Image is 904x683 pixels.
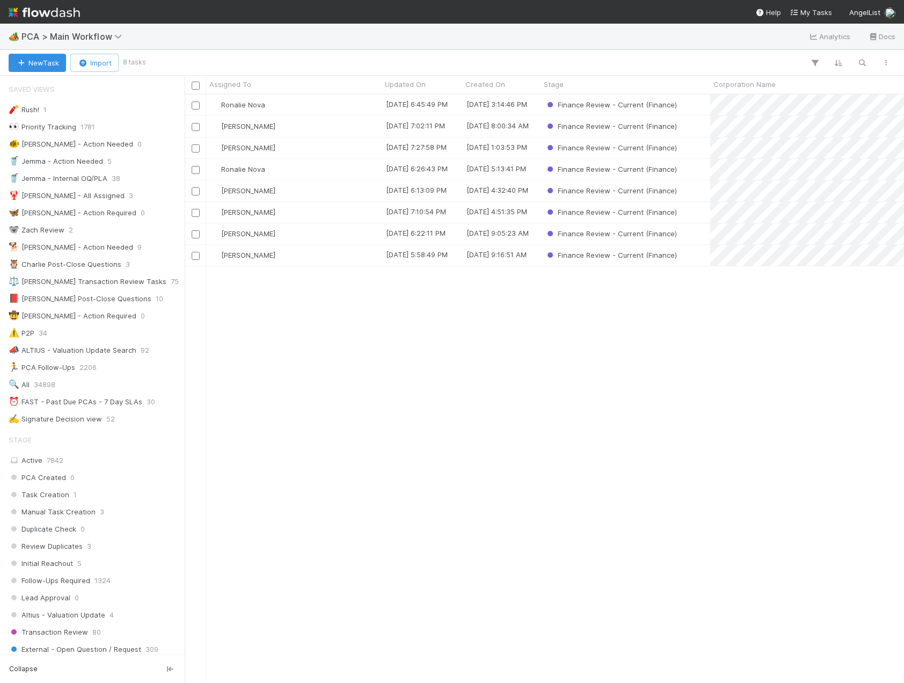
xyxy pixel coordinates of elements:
span: 5 [77,557,82,570]
div: [DATE] 8:00:34 AM [466,120,529,131]
span: 34898 [34,378,55,391]
div: Charlie Post-Close Questions [9,258,121,271]
span: 0 [81,522,85,536]
span: 52 [106,412,115,426]
div: [PERSON_NAME] - Action Required [9,206,136,220]
img: avatar_0d9988fd-9a15-4cc7-ad96-88feab9e0fa9.png [211,165,220,173]
div: Signature Decision view [9,412,102,426]
span: External - Open Question / Request [9,643,141,656]
span: Saved Views [9,78,55,100]
div: [DATE] 9:16:51 AM [466,249,527,260]
span: 5 [107,155,112,168]
span: 1 [43,103,47,117]
span: Altius - Valuation Update [9,608,105,622]
div: Ronalie Nova [210,164,265,175]
div: [PERSON_NAME] [210,142,275,153]
div: P2P [9,326,34,340]
span: 👀 [9,122,19,131]
span: Task Creation [9,488,69,502]
div: [DATE] 7:27:58 PM [386,142,447,152]
img: avatar_030f5503-c087-43c2-95d1-dd8963b2926c.png [211,186,220,195]
span: 🦞 [9,191,19,200]
span: Lead Approval [9,591,70,605]
img: avatar_030f5503-c087-43c2-95d1-dd8963b2926c.png [211,208,220,216]
span: 🦋 [9,208,19,217]
span: 30 [147,395,155,409]
span: 3 [129,189,133,202]
span: My Tasks [790,8,832,17]
span: 38 [112,172,120,185]
span: 0 [75,591,79,605]
div: [DATE] 5:13:41 PM [466,163,526,174]
div: [PERSON_NAME] [210,207,275,217]
div: Finance Review - Current (Finance) [545,121,677,132]
span: 📣 [9,345,19,354]
div: PCA Follow-Ups [9,361,75,374]
div: [DATE] 7:10:54 PM [386,206,446,217]
input: Toggle Row Selected [192,101,200,110]
span: 🥤 [9,156,19,165]
span: Corporation Name [713,79,776,90]
span: AngelList [849,8,880,17]
span: Finance Review - Current (Finance) [545,229,677,238]
img: avatar_e5ec2f5b-afc7-4357-8cf1-2139873d70b1.png [211,251,220,259]
div: [DATE] 6:22:11 PM [386,228,446,238]
div: Finance Review - Current (Finance) [545,228,677,239]
div: [PERSON_NAME] - Action Needed [9,137,133,151]
span: 2 [69,223,73,237]
div: Zach Review [9,223,64,237]
div: [DATE] 9:05:23 AM [466,228,529,238]
a: My Tasks [790,7,832,18]
span: Stage [544,79,564,90]
span: [PERSON_NAME] [221,208,275,216]
span: 0 [141,309,145,323]
span: 🏃 [9,362,19,372]
span: Finance Review - Current (Finance) [545,143,677,152]
span: 1781 [81,120,95,134]
a: Analytics [808,30,851,43]
span: 0 [141,206,145,220]
span: 80 [92,626,101,639]
div: Finance Review - Current (Finance) [545,99,677,110]
div: Jemma - Action Needed [9,155,103,168]
img: avatar_030f5503-c087-43c2-95d1-dd8963b2926c.png [211,122,220,130]
div: [PERSON_NAME] Transaction Review Tasks [9,275,166,288]
span: 34 [39,326,47,340]
div: [DATE] 7:02:11 PM [386,120,445,131]
div: [PERSON_NAME] - Action Required [9,309,136,323]
div: Help [755,7,781,18]
span: Ronalie Nova [221,165,265,173]
span: 0 [137,137,142,151]
input: Toggle Row Selected [192,187,200,195]
span: Finance Review - Current (Finance) [545,186,677,195]
span: Review Duplicates [9,540,83,553]
span: 3 [126,258,130,271]
div: [PERSON_NAME] Post-Close Questions [9,292,151,306]
div: ALTIUS - Valuation Update Search [9,344,136,357]
span: Finance Review - Current (Finance) [545,100,677,109]
span: 2206 [79,361,97,374]
input: Toggle Row Selected [192,123,200,131]
span: Finance Review - Current (Finance) [545,208,677,216]
div: [PERSON_NAME] [210,250,275,260]
span: ⚠️ [9,328,19,337]
span: 3 [87,540,91,553]
span: Finance Review - Current (Finance) [545,251,677,259]
img: avatar_030f5503-c087-43c2-95d1-dd8963b2926c.png [211,229,220,238]
span: [PERSON_NAME] [221,122,275,130]
input: Toggle Row Selected [192,166,200,174]
div: [PERSON_NAME] [210,121,275,132]
span: 75 [171,275,179,288]
div: [DATE] 6:45:49 PM [386,99,448,110]
span: 🥤 [9,173,19,183]
span: PCA > Main Workflow [21,31,127,42]
button: Import [70,54,119,72]
span: 🐨 [9,225,19,234]
div: [DATE] 3:14:46 PM [466,99,527,110]
span: Finance Review - Current (Finance) [545,122,677,130]
div: Ronalie Nova [210,99,265,110]
span: 0 [70,471,75,484]
div: All [9,378,30,391]
div: [DATE] 5:58:49 PM [386,249,448,260]
input: Toggle Row Selected [192,209,200,217]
